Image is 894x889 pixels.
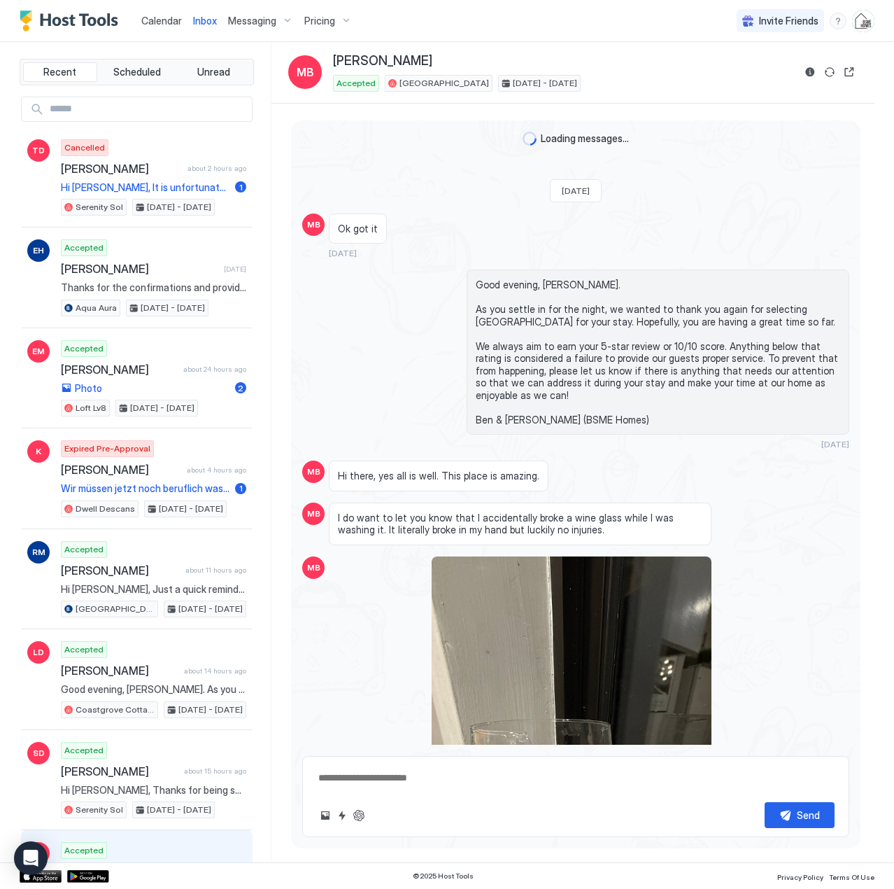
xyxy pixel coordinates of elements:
span: Invite Friends [759,15,818,27]
button: Recent [23,62,97,82]
span: MB [307,465,320,478]
a: Google Play Store [67,870,109,883]
a: Terms Of Use [829,869,874,883]
span: Accepted [64,241,104,254]
span: [PERSON_NAME] [61,764,178,778]
span: Scheduled [113,66,161,78]
span: [DATE] - [DATE] [178,603,243,615]
a: Calendar [141,13,182,28]
span: MB [307,561,320,574]
span: [DATE] - [DATE] [159,503,223,515]
span: [PERSON_NAME] [333,53,432,69]
span: Pricing [304,15,335,27]
a: App Store [20,870,62,883]
span: Calendar [141,15,182,27]
span: Unread [197,66,230,78]
span: [GEOGRAPHIC_DATA] [76,603,155,615]
span: [PERSON_NAME] [61,463,181,477]
span: MB [297,64,314,80]
button: ChatGPT Auto Reply [350,807,367,824]
span: MB [307,218,320,231]
span: about 14 hours ago [184,666,246,675]
span: Hi there, yes all is well. This place is amazing. [338,470,539,482]
span: EM [32,345,45,358]
span: Inbox [193,15,217,27]
div: Open Intercom Messenger [14,841,48,875]
span: [DATE] - [DATE] [147,804,211,816]
span: Expired Pre-Approval [64,442,150,455]
span: [DATE] [821,439,849,449]
span: MB [307,507,320,520]
span: [DATE] [329,248,357,258]
span: RM [32,546,45,559]
span: [DATE] [562,185,590,196]
span: Terms Of Use [829,873,874,881]
a: Host Tools Logo [20,10,125,31]
span: Accepted [336,77,376,90]
span: K [36,445,41,458]
span: [PERSON_NAME] [61,664,178,678]
span: Messaging [228,15,276,27]
span: [PERSON_NAME] [61,162,182,176]
span: Ok got it [338,223,378,235]
button: Quick reply [334,807,350,824]
div: User profile [852,10,874,32]
a: Privacy Policy [777,869,823,883]
span: LD [33,646,44,659]
button: Upload image [317,807,334,824]
span: Loft Lv8 [76,402,106,414]
div: Send [797,808,820,822]
button: Scheduled [100,62,174,82]
span: Serenity Sol [76,804,123,816]
span: about 2 hours ago [187,164,246,173]
span: SD [33,747,45,759]
span: TD [32,144,45,157]
span: Recent [43,66,76,78]
span: Good evening, [PERSON_NAME]. As you settle in for the night, we wanted to thank you again for sel... [476,279,840,426]
span: [PERSON_NAME] [61,563,180,577]
span: about 11 hours ago [185,566,246,575]
span: [PERSON_NAME] [61,262,218,276]
span: [PERSON_NAME] [61,363,178,377]
span: Wir müssen jetzt noch beruflich was abklären bevor wir buchen können. [61,482,229,495]
button: Send [765,802,835,828]
span: Aqua Aura [76,302,117,314]
button: Unread [176,62,250,82]
span: Accepted [64,543,104,556]
span: [DATE] - [DATE] [147,201,211,213]
span: about 24 hours ago [183,365,246,374]
span: [GEOGRAPHIC_DATA] [399,77,489,90]
div: tab-group [20,59,254,85]
span: [DATE] - [DATE] [141,302,205,314]
span: about 15 hours ago [184,766,246,776]
span: 2 [238,383,243,393]
span: Hi [PERSON_NAME], Just a quick reminder that check-out from [GEOGRAPHIC_DATA] is [DATE] before 11... [61,583,246,596]
span: Hi [PERSON_NAME], Thanks for being such a great guest and taking good care of our home. We gladly... [61,784,246,797]
input: Input Field [44,97,252,121]
span: Good evening, [PERSON_NAME]. As you settle in for the night, we wanted to thank you again for sel... [61,683,246,696]
span: Photo [75,382,102,395]
button: Sync reservation [821,64,838,80]
span: Dwell Descans [76,503,135,515]
span: Privacy Policy [777,873,823,881]
span: I do want to let you know that I accidentally broke a wine glass while I was washing it. It liter... [338,512,702,536]
span: 1 [239,182,243,192]
span: Loading messages... [541,132,629,145]
span: Accepted [64,643,104,656]
span: Serenity Sol [76,201,123,213]
span: [DATE] - [DATE] [513,77,577,90]
span: Coastgrove Cottage [76,703,155,716]
span: Hi [PERSON_NAME], It is unfortunate that your plans have changed for staying at our property from... [61,181,229,194]
div: loading [523,132,537,146]
span: Accepted [64,342,104,355]
span: [DATE] - [DATE] [178,703,243,716]
span: about 4 hours ago [187,465,246,475]
span: Accepted [64,744,104,757]
span: 1 [239,483,243,493]
span: Cancelled [64,141,105,154]
span: [DATE] [224,265,246,274]
span: Accepted [64,844,104,857]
